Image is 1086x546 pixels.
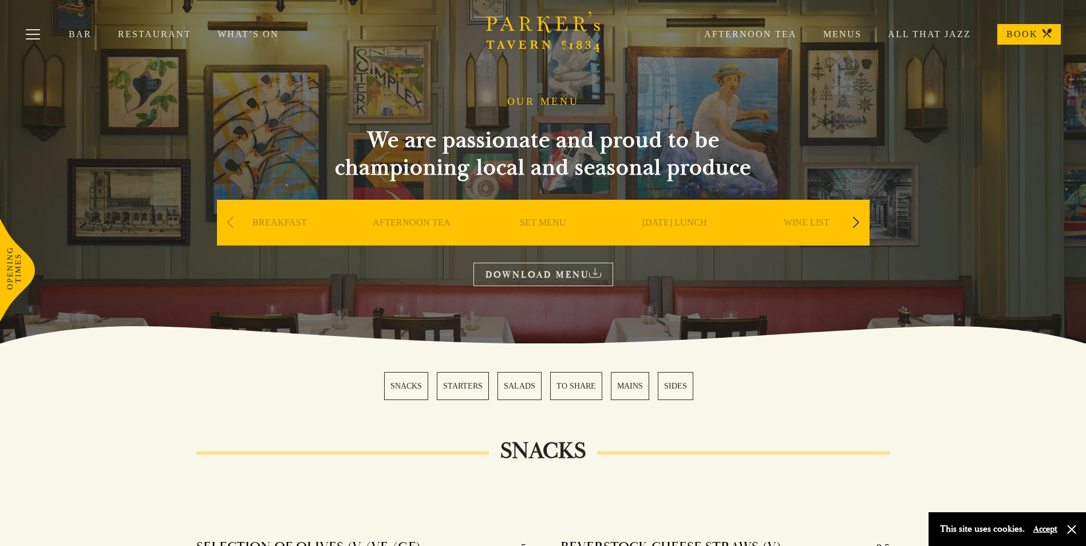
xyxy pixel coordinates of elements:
h2: SNACKS [489,437,597,465]
h2: We are passionate and proud to be championing local and seasonal produce [314,126,772,181]
a: 4 / 6 [550,372,602,400]
div: 3 / 9 [480,200,606,280]
a: DOWNLOAD MENU [473,263,613,286]
a: SET MENU [520,217,566,263]
div: 5 / 9 [744,200,870,280]
div: Next slide [848,210,864,235]
a: 6 / 6 [658,372,693,400]
p: This site uses cookies. [940,521,1025,537]
button: Accept [1033,524,1057,535]
div: 1 / 9 [217,200,343,280]
a: BREAKFAST [252,217,307,263]
a: AFTERNOON TEA [373,217,451,263]
a: 1 / 6 [384,372,428,400]
a: 3 / 6 [497,372,542,400]
a: 5 / 6 [611,372,649,400]
a: 2 / 6 [437,372,489,400]
a: [DATE] LUNCH [642,217,707,263]
div: Previous slide [223,210,238,235]
a: WINE LIST [784,217,830,263]
h1: OUR MENU [507,96,579,108]
div: 4 / 9 [612,200,738,280]
button: Close and accept [1066,524,1077,535]
div: 2 / 9 [349,200,475,280]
